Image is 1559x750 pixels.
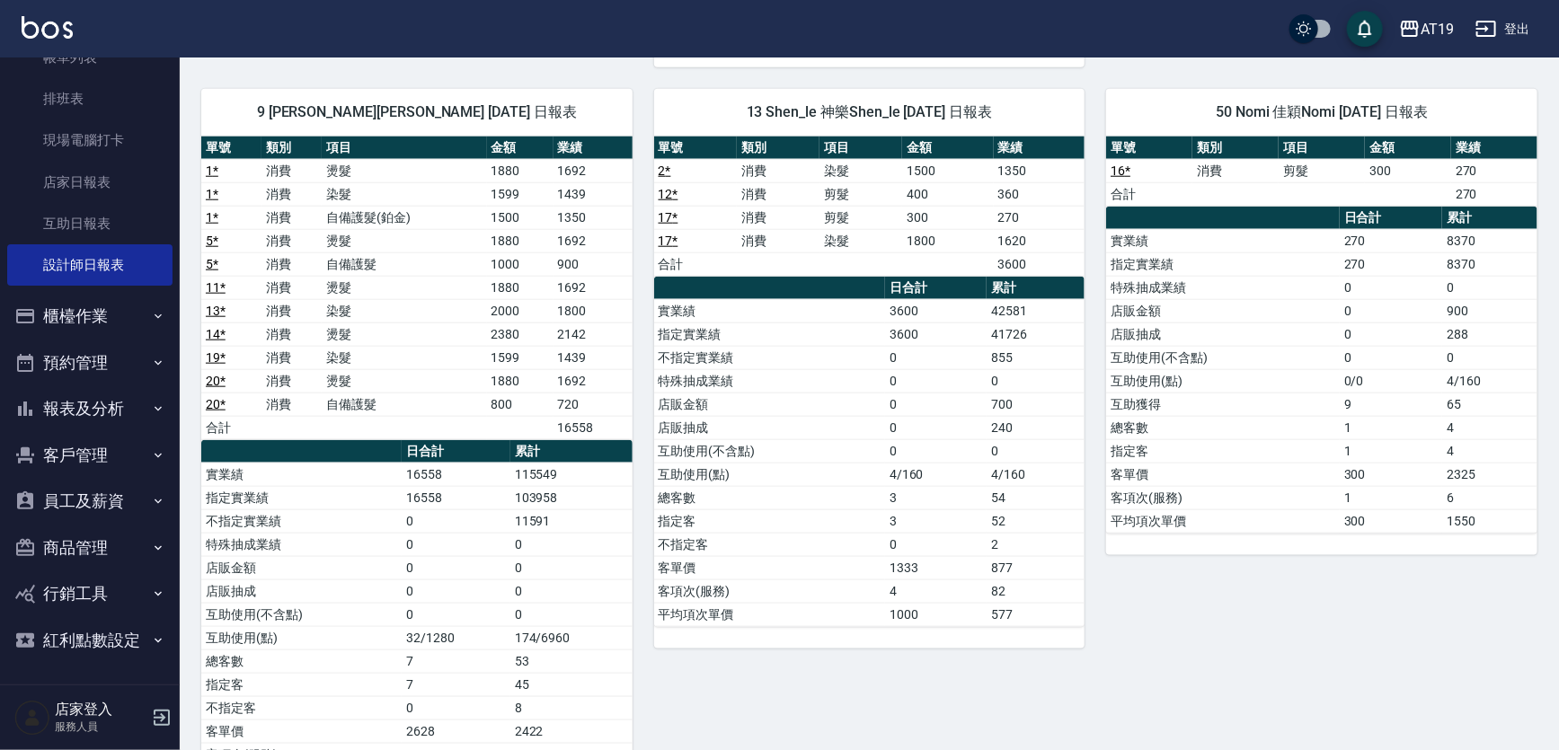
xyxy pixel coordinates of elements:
[1106,439,1340,463] td: 指定客
[1392,11,1461,48] button: AT19
[1442,346,1537,369] td: 0
[261,206,322,229] td: 消費
[1442,276,1537,299] td: 0
[554,137,633,160] th: 業績
[554,416,633,439] td: 16558
[510,440,633,463] th: 累計
[201,463,402,486] td: 實業績
[201,579,402,603] td: 店販抽成
[510,486,633,509] td: 103958
[1106,276,1340,299] td: 特殊抽成業績
[1106,369,1340,393] td: 互助使用(點)
[902,137,994,160] th: 金額
[987,416,1085,439] td: 240
[7,340,173,386] button: 預約管理
[987,277,1085,300] th: 累計
[819,229,902,252] td: 染髮
[487,252,554,276] td: 1000
[1442,369,1537,393] td: 4/160
[510,649,633,673] td: 53
[487,322,554,346] td: 2380
[654,393,885,416] td: 店販金額
[1365,159,1451,182] td: 300
[737,182,819,206] td: 消費
[322,182,486,206] td: 染髮
[261,182,322,206] td: 消費
[261,159,322,182] td: 消費
[1128,103,1516,121] span: 50 Nomi 佳穎Nomi [DATE] 日報表
[987,299,1085,322] td: 42581
[22,16,73,39] img: Logo
[737,229,819,252] td: 消費
[994,159,1085,182] td: 1350
[554,206,633,229] td: 1350
[223,103,611,121] span: 9 [PERSON_NAME][PERSON_NAME] [DATE] 日報表
[1106,229,1340,252] td: 實業績
[7,617,173,664] button: 紅利點數設定
[1442,486,1537,509] td: 6
[1442,229,1537,252] td: 8370
[885,393,987,416] td: 0
[1106,182,1192,206] td: 合計
[1365,137,1451,160] th: 金額
[1340,509,1443,533] td: 300
[654,346,885,369] td: 不指定實業績
[261,299,322,322] td: 消費
[654,322,885,346] td: 指定實業績
[654,416,885,439] td: 店販抽成
[737,206,819,229] td: 消費
[261,276,322,299] td: 消費
[1442,439,1537,463] td: 4
[322,252,486,276] td: 自備護髮
[654,533,885,556] td: 不指定客
[554,393,633,416] td: 720
[261,393,322,416] td: 消費
[402,463,510,486] td: 16558
[819,137,902,160] th: 項目
[885,277,987,300] th: 日合計
[7,293,173,340] button: 櫃檯作業
[654,556,885,579] td: 客單價
[819,159,902,182] td: 染髮
[554,252,633,276] td: 900
[261,346,322,369] td: 消費
[55,701,146,719] h5: 店家登入
[1106,486,1340,509] td: 客項次(服務)
[322,299,486,322] td: 染髮
[554,299,633,322] td: 1800
[7,432,173,479] button: 客戶管理
[987,509,1085,533] td: 52
[510,626,633,649] td: 174/6960
[987,556,1085,579] td: 877
[322,276,486,299] td: 燙髮
[1106,393,1340,416] td: 互助獲得
[987,439,1085,463] td: 0
[885,346,987,369] td: 0
[554,276,633,299] td: 1692
[987,486,1085,509] td: 54
[737,159,819,182] td: 消費
[1340,346,1443,369] td: 0
[402,673,510,696] td: 7
[1442,299,1537,322] td: 900
[201,556,402,579] td: 店販金額
[987,322,1085,346] td: 41726
[1192,159,1279,182] td: 消費
[654,509,885,533] td: 指定客
[487,346,554,369] td: 1599
[654,369,885,393] td: 特殊抽成業績
[1340,276,1443,299] td: 0
[885,579,987,603] td: 4
[1442,207,1537,230] th: 累計
[402,649,510,673] td: 7
[654,579,885,603] td: 客項次(服務)
[1106,252,1340,276] td: 指定實業績
[654,486,885,509] td: 總客數
[201,696,402,719] td: 不指定客
[7,570,173,617] button: 行銷工具
[201,533,402,556] td: 特殊抽成業績
[487,369,554,393] td: 1880
[1442,416,1537,439] td: 4
[676,103,1064,121] span: 13 Shen_le 神樂Shen_le [DATE] 日報表
[1340,322,1443,346] td: 0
